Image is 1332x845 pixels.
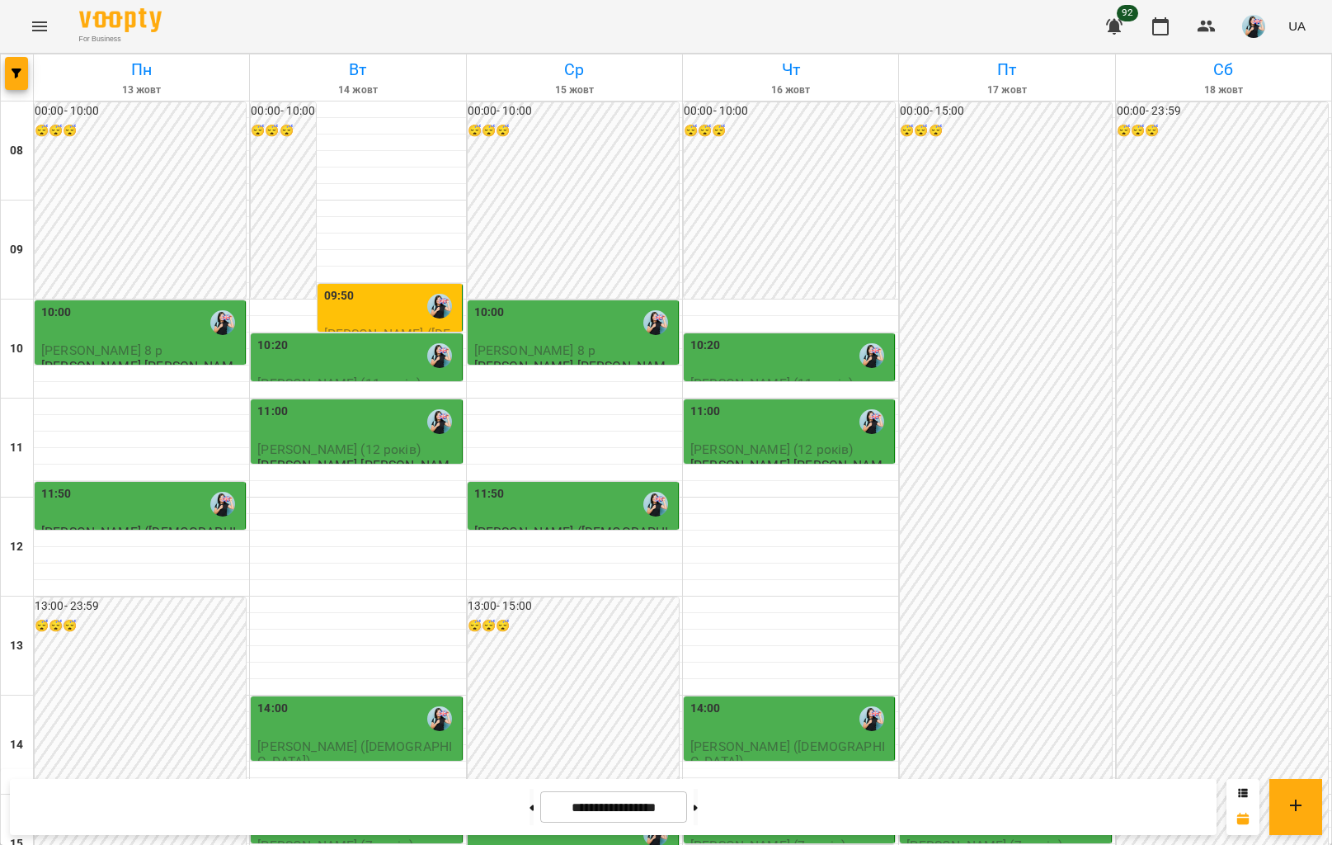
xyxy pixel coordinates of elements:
[469,83,680,98] h6: 15 жовт
[474,485,505,503] label: 11:50
[468,122,679,140] h6: 😴😴😴
[35,597,246,616] h6: 13:00 - 23:59
[427,409,452,434] img: Челомбітько Варвара Олександр.
[35,122,246,140] h6: 😴😴😴
[36,57,247,83] h6: Пн
[10,340,23,358] h6: 10
[252,83,463,98] h6: 14 жовт
[690,337,721,355] label: 10:20
[1242,15,1265,38] img: 2498a80441ea744641c5a9678fe7e6ac.jpeg
[10,538,23,556] h6: 12
[257,458,458,487] p: [PERSON_NAME] [PERSON_NAME].
[79,34,162,45] span: For Business
[252,57,463,83] h6: Вт
[257,375,421,391] span: [PERSON_NAME] (11 років)
[41,304,72,322] label: 10:00
[468,597,679,616] h6: 13:00 - 15:00
[469,57,680,83] h6: Ср
[210,310,235,335] img: Челомбітько Варвара Олександр.
[685,83,896,98] h6: 16 жовт
[41,524,236,554] span: [PERSON_NAME] ([DEMOGRAPHIC_DATA])
[690,441,854,457] span: [PERSON_NAME] (12 років)
[324,287,355,305] label: 09:50
[10,142,23,160] h6: 08
[251,102,315,120] h6: 00:00 - 10:00
[901,57,1112,83] h6: Пт
[1288,17,1306,35] span: UA
[690,403,721,421] label: 11:00
[20,7,59,46] button: Menu
[251,122,315,140] h6: 😴😴😴
[684,102,895,120] h6: 00:00 - 10:00
[468,617,679,635] h6: 😴😴😴
[643,492,668,517] img: Челомбітько Варвара Олександр.
[427,706,452,731] img: Челомбітько Варвара Олександр.
[1118,83,1329,98] h6: 18 жовт
[900,122,1111,140] h6: 😴😴😴
[690,458,891,487] p: [PERSON_NAME] [PERSON_NAME].
[859,409,884,434] img: Челомбітько Варвара Олександр.
[474,304,505,322] label: 10:00
[35,102,246,120] h6: 00:00 - 10:00
[859,706,884,731] img: Челомбітько Варвара Олександр.
[41,359,242,388] p: [PERSON_NAME] [PERSON_NAME].
[36,83,247,98] h6: 13 жовт
[900,102,1111,120] h6: 00:00 - 15:00
[10,736,23,754] h6: 14
[257,403,288,421] label: 11:00
[257,739,452,768] span: [PERSON_NAME] ([DEMOGRAPHIC_DATA])
[10,439,23,457] h6: 11
[35,617,246,635] h6: 😴😴😴
[41,342,163,358] span: [PERSON_NAME] 8 р
[690,375,854,391] span: [PERSON_NAME] (11 років)
[257,337,288,355] label: 10:20
[474,342,596,358] span: [PERSON_NAME] 8 р
[690,700,721,718] label: 14:00
[690,739,885,768] span: [PERSON_NAME] ([DEMOGRAPHIC_DATA])
[210,492,235,517] img: Челомбітько Варвара Олександр.
[468,102,679,120] h6: 00:00 - 10:00
[901,83,1112,98] h6: 17 жовт
[427,343,452,368] img: Челомбітько Варвара Олександр.
[79,8,162,32] img: Voopty Logo
[1117,122,1328,140] h6: 😴😴😴
[474,524,669,554] span: [PERSON_NAME] ([DEMOGRAPHIC_DATA])
[1118,57,1329,83] h6: Сб
[1117,5,1138,21] span: 92
[257,700,288,718] label: 14:00
[41,485,72,503] label: 11:50
[427,294,452,319] img: Челомбітько Варвара Олександр.
[685,57,896,83] h6: Чт
[859,343,884,368] img: Челомбітько Варвара Олександр.
[474,359,675,388] p: [PERSON_NAME] [PERSON_NAME].
[257,441,421,457] span: [PERSON_NAME] (12 років)
[1282,11,1312,41] button: UA
[643,310,668,335] img: Челомбітько Варвара Олександр.
[10,637,23,655] h6: 13
[324,326,451,356] span: [PERSON_NAME] ([DEMOGRAPHIC_DATA])
[684,122,895,140] h6: 😴😴😴
[10,241,23,259] h6: 09
[1117,102,1328,120] h6: 00:00 - 23:59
